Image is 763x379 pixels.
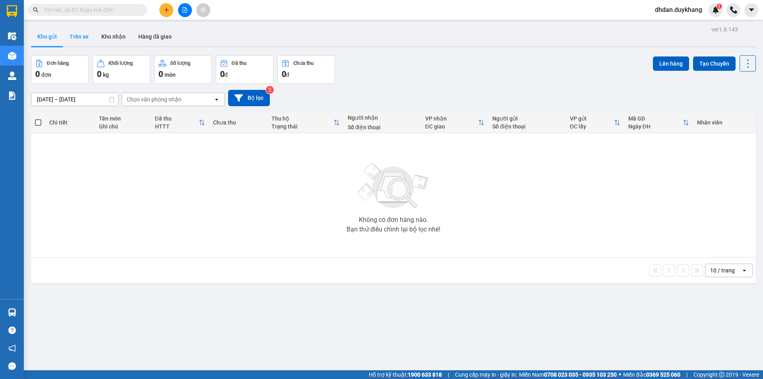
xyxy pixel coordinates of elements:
[47,60,69,66] div: Đơn hàng
[271,123,333,130] div: Trạng thái
[282,69,286,79] span: 0
[293,60,314,66] div: Chưa thu
[164,7,169,13] span: plus
[7,5,17,17] img: logo-vxr
[719,372,724,377] span: copyright
[31,27,63,46] button: Kho gửi
[178,3,192,17] button: file-add
[448,370,449,379] span: |
[266,86,274,94] sup: 2
[653,56,689,71] button: Lên hàng
[99,115,147,122] div: Tên món
[95,27,132,46] button: Kho nhận
[225,72,228,78] span: đ
[623,370,680,379] span: Miền Bắc
[35,69,40,79] span: 0
[49,119,91,126] div: Chi tiết
[170,60,190,66] div: Số lượng
[41,72,51,78] span: đơn
[8,344,16,352] span: notification
[408,371,442,378] strong: 1900 633 818
[359,217,428,223] div: Không có đơn hàng nào.
[232,60,246,66] div: Đã thu
[155,123,199,130] div: HTTT
[8,72,16,80] img: warehouse-icon
[31,55,89,84] button: Đơn hàng0đơn
[182,7,188,13] span: file-add
[108,60,133,66] div: Khối lượng
[646,371,680,378] strong: 0369 525 060
[348,124,417,130] div: Số điện thoại
[628,123,683,130] div: Ngày ĐH
[8,327,16,334] span: question-circle
[649,5,709,15] span: dhdan.duykhang
[369,370,442,379] span: Hỗ trợ kỹ thuật:
[744,3,758,17] button: caret-down
[570,115,614,122] div: VP gửi
[619,373,621,376] span: ⚪️
[93,55,150,84] button: Khối lượng0kg
[425,115,478,122] div: VP nhận
[712,6,719,14] img: icon-new-feature
[103,72,109,78] span: kg
[271,115,333,122] div: Thu hộ
[730,6,737,14] img: phone-icon
[8,32,16,40] img: warehouse-icon
[710,266,735,274] div: 10 / trang
[213,119,263,126] div: Chưa thu
[220,69,225,79] span: 0
[711,25,738,34] div: ver 1.8.143
[228,90,270,106] button: Bộ lọc
[165,72,176,78] span: món
[127,95,182,103] div: Chọn văn phòng nhận
[31,93,118,106] input: Select a date range.
[492,123,562,130] div: Số điện thoại
[8,91,16,100] img: solution-icon
[154,55,212,84] button: Số lượng0món
[286,72,289,78] span: đ
[132,27,178,46] button: Hàng đã giao
[748,6,755,14] span: caret-down
[196,3,210,17] button: aim
[151,112,209,133] th: Toggle SortBy
[159,3,173,17] button: plus
[348,115,417,121] div: Người nhận
[421,112,488,133] th: Toggle SortBy
[8,308,16,317] img: warehouse-icon
[33,7,39,13] span: search
[628,115,683,122] div: Mã GD
[717,4,722,9] sup: 1
[213,96,220,103] svg: open
[347,226,440,233] div: Bạn thử điều chỉnh lại bộ lọc nhé!
[697,119,752,126] div: Nhân viên
[741,267,748,274] svg: open
[492,115,562,122] div: Người gửi
[519,370,617,379] span: Miền Nam
[159,69,163,79] span: 0
[570,123,614,130] div: ĐC lấy
[99,123,147,130] div: Ghi chú
[693,56,736,71] button: Tạo Chuyến
[8,52,16,60] img: warehouse-icon
[425,123,478,130] div: ĐC giao
[97,69,101,79] span: 0
[216,55,273,84] button: Đã thu0đ
[686,370,687,379] span: |
[354,158,433,214] img: svg+xml;base64,PHN2ZyBjbGFzcz0ibGlzdC1wbHVnX19zdmciIHhtbG5zPSJodHRwOi8vd3d3LnczLm9yZy8yMDAwL3N2Zy...
[624,112,693,133] th: Toggle SortBy
[44,6,137,14] input: Tìm tên, số ĐT hoặc mã đơn
[267,112,344,133] th: Toggle SortBy
[455,370,517,379] span: Cung cấp máy in - giấy in:
[544,371,617,378] strong: 0708 023 035 - 0935 103 250
[718,4,720,9] span: 1
[63,27,95,46] button: Trên xe
[277,55,335,84] button: Chưa thu0đ
[155,115,199,122] div: Đã thu
[200,7,206,13] span: aim
[566,112,624,133] th: Toggle SortBy
[8,362,16,370] span: message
